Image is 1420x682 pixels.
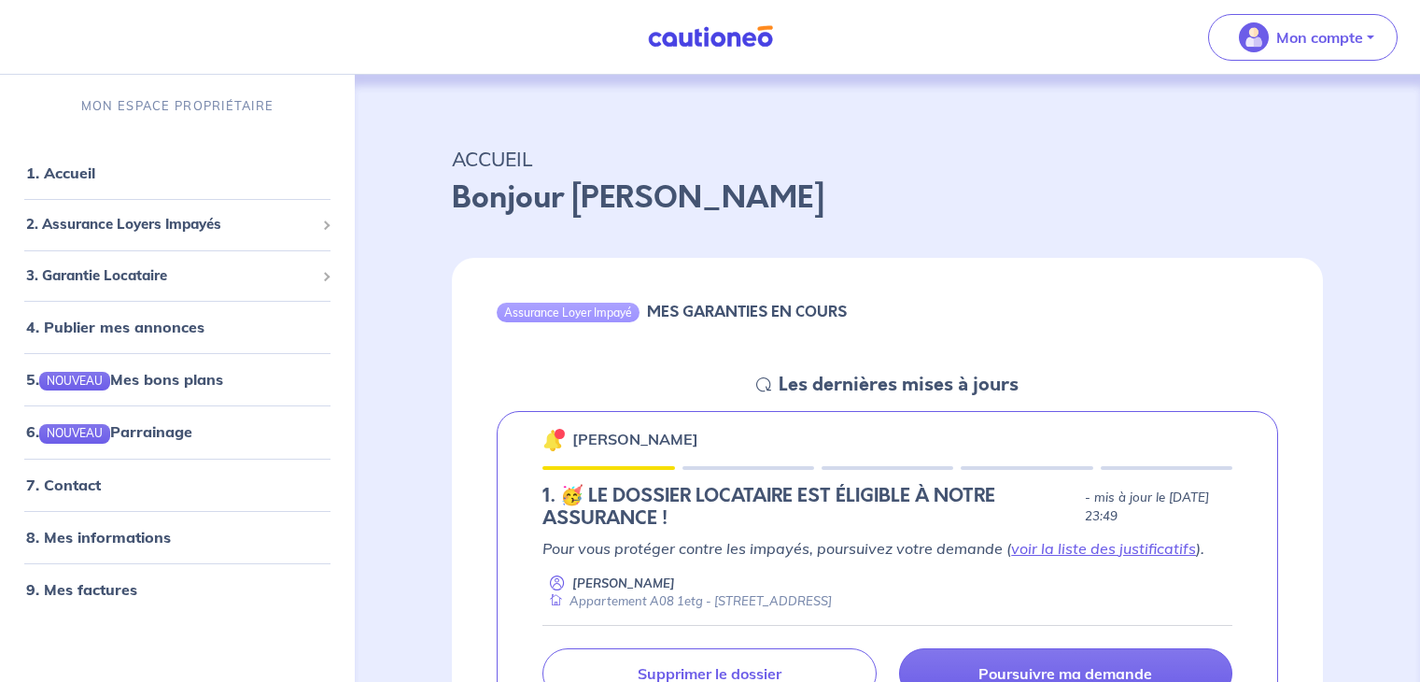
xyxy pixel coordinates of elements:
[452,142,1323,176] p: ACCUEIL
[26,265,315,287] span: 3. Garantie Locataire
[7,154,347,192] div: 1. Accueil
[26,528,171,547] a: 8. Mes informations
[26,318,204,336] a: 4. Publier mes annonces
[640,25,780,49] img: Cautioneo
[7,413,347,450] div: 6.NOUVEAUParrainage
[542,485,1232,530] div: state: ELIGIBILITY-RESULT-IN-PROGRESS, Context: LESS-THAN-6-MONTHS,MAYBE-CERTIFICATE,ALONE,LESSOR...
[1085,489,1232,526] p: - mis à jour le [DATE] 23:49
[542,485,1077,530] h5: 1.︎ 🥳 LE DOSSIER LOCATAIRE EST ÉLIGIBLE À NOTRE ASSURANCE !
[26,476,101,494] a: 7. Contact
[7,571,347,608] div: 9. Mes factures
[7,206,347,243] div: 2. Assurance Loyers Impayés
[7,361,347,398] div: 5.NOUVEAUMes bons plans
[572,428,698,450] p: [PERSON_NAME]
[647,303,847,320] h6: MES GARANTIES EN COURS
[542,592,832,610] div: Appartement A08 1etg - [STREET_ADDRESS]
[26,163,95,182] a: 1. Accueil
[572,575,675,592] p: [PERSON_NAME]
[7,466,347,504] div: 7. Contact
[7,308,347,346] div: 4. Publier mes annonces
[26,580,137,599] a: 9. Mes factures
[81,97,274,115] p: MON ESPACE PROPRIÉTAIRE
[497,303,640,321] div: Assurance Loyer Impayé
[26,214,315,235] span: 2. Assurance Loyers Impayés
[542,429,565,451] img: 🔔
[26,422,192,441] a: 6.NOUVEAUParrainage
[7,258,347,294] div: 3. Garantie Locataire
[779,374,1019,396] h5: Les dernières mises à jours
[26,370,223,389] a: 5.NOUVEAUMes bons plans
[542,537,1232,560] p: Pour vous protéger contre les impayés, poursuivez votre demande ( ).
[1208,14,1398,61] button: illu_account_valid_menu.svgMon compte
[452,176,1323,220] p: Bonjour [PERSON_NAME]
[1276,26,1363,49] p: Mon compte
[1239,22,1269,52] img: illu_account_valid_menu.svg
[7,519,347,556] div: 8. Mes informations
[1011,539,1196,558] a: voir la liste des justificatifs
